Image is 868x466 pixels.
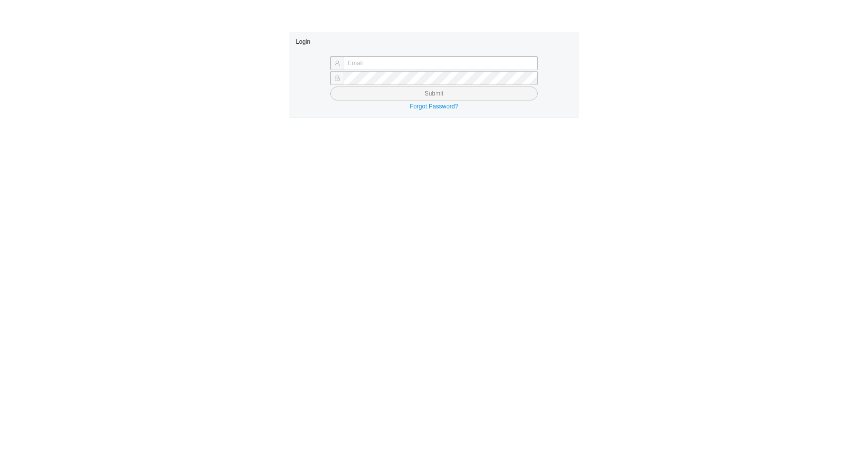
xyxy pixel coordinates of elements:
[344,56,538,70] input: Email
[296,32,573,51] div: Login
[410,103,458,110] a: Forgot Password?
[334,60,340,66] span: user
[330,87,538,100] button: Submit
[334,75,340,81] span: lock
